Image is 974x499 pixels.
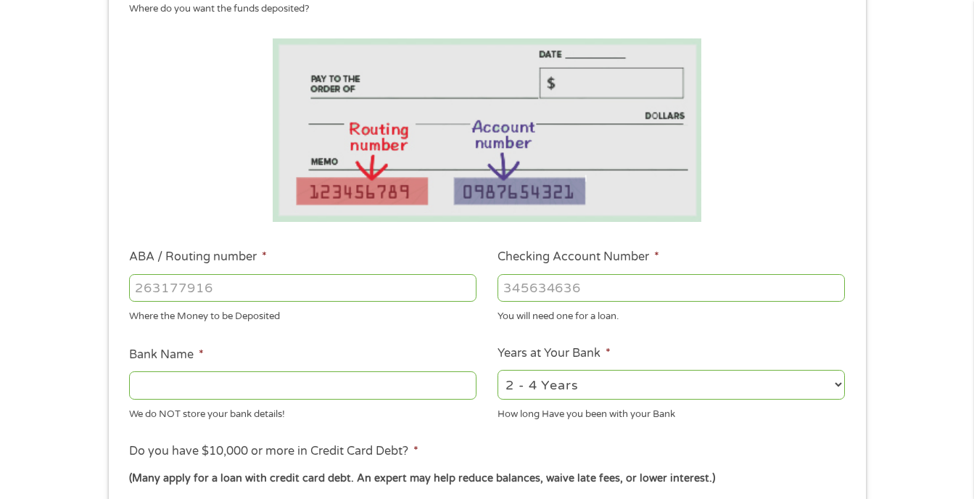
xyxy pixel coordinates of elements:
div: We do NOT store your bank details! [129,402,476,421]
input: 345634636 [498,274,845,302]
div: (Many apply for a loan with credit card debt. An expert may help reduce balances, waive late fees... [129,471,844,487]
label: Checking Account Number [498,249,659,265]
label: Bank Name [129,347,204,363]
label: Do you have $10,000 or more in Credit Card Debt? [129,444,418,459]
img: Routing number location [273,38,702,222]
label: Years at Your Bank [498,346,611,361]
div: How long Have you been with your Bank [498,402,845,421]
div: Where the Money to be Deposited [129,305,476,324]
input: 263177916 [129,274,476,302]
label: ABA / Routing number [129,249,267,265]
div: You will need one for a loan. [498,305,845,324]
div: Where do you want the funds deposited? [129,2,834,17]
